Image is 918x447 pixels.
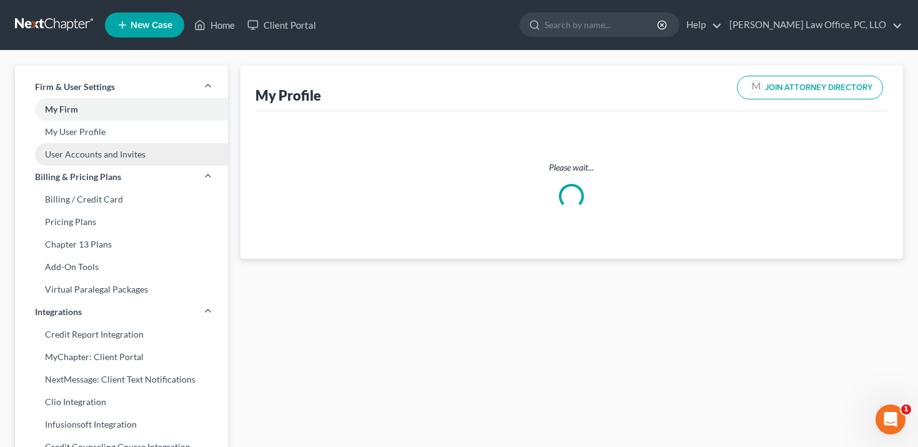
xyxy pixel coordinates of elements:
[131,21,172,30] span: New Case
[748,79,765,96] img: modern-attorney-logo-488310dd42d0e56951fffe13e3ed90e038bc441dd813d23dff0c9337a977f38e.png
[876,404,906,434] iframe: Intercom live chat
[737,76,883,99] button: JOIN ATTORNEY DIRECTORY
[265,161,879,174] p: Please wait...
[765,84,872,92] span: JOIN ATTORNEY DIRECTORY
[15,256,228,278] a: Add-On Tools
[723,14,902,36] a: [PERSON_NAME] Law Office, PC, LLO
[255,86,321,104] div: My Profile
[15,143,228,166] a: User Accounts and Invites
[15,278,228,301] a: Virtual Paralegal Packages
[15,368,228,391] a: NextMessage: Client Text Notifications
[35,81,115,93] span: Firm & User Settings
[680,14,722,36] a: Help
[15,188,228,211] a: Billing / Credit Card
[15,346,228,368] a: MyChapter: Client Portal
[35,171,121,183] span: Billing & Pricing Plans
[35,306,82,318] span: Integrations
[15,98,228,121] a: My Firm
[15,121,228,143] a: My User Profile
[15,323,228,346] a: Credit Report Integration
[15,413,228,436] a: Infusionsoft Integration
[15,166,228,188] a: Billing & Pricing Plans
[188,14,241,36] a: Home
[15,301,228,323] a: Integrations
[15,76,228,98] a: Firm & User Settings
[15,391,228,413] a: Clio Integration
[15,211,228,233] a: Pricing Plans
[15,233,228,256] a: Chapter 13 Plans
[901,404,911,414] span: 1
[545,13,659,36] input: Search by name...
[241,14,322,36] a: Client Portal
